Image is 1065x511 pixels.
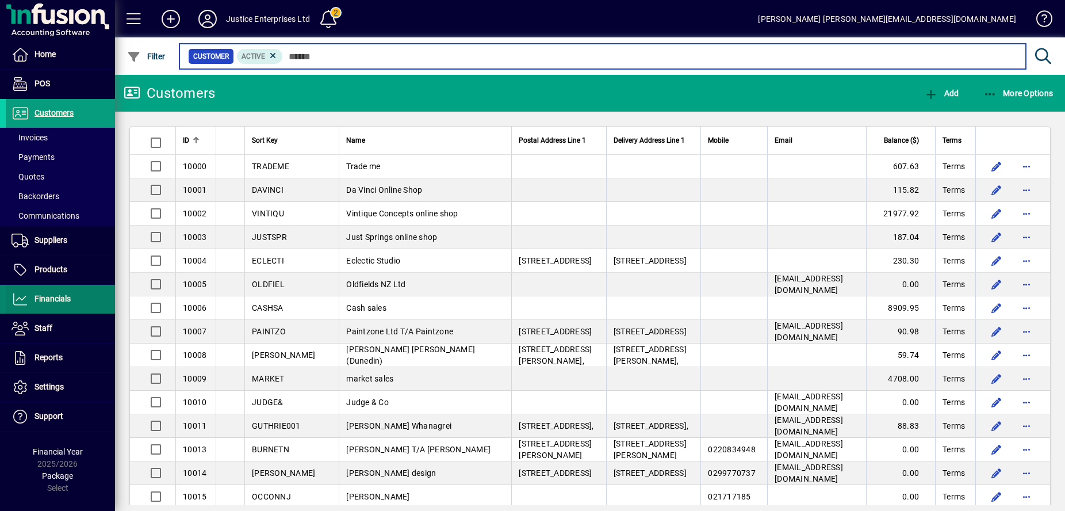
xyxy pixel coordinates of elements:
span: [STREET_ADDRESS] [614,327,687,336]
span: [PERSON_NAME] [346,492,409,501]
span: [EMAIL_ADDRESS][DOMAIN_NAME] [775,321,843,342]
span: 0220834948 [708,445,756,454]
button: Edit [987,275,1006,293]
button: More options [1017,157,1036,176]
button: More options [1017,299,1036,317]
a: Quotes [6,167,115,186]
span: [EMAIL_ADDRESS][DOMAIN_NAME] [775,415,843,436]
button: Edit [987,322,1006,341]
span: [STREET_ADDRESS] [519,468,592,478]
button: Edit [987,299,1006,317]
span: [EMAIL_ADDRESS][DOMAIN_NAME] [775,274,843,295]
span: Cash sales [346,303,386,312]
button: Filter [124,46,168,67]
span: 10007 [183,327,206,336]
a: Suppliers [6,226,115,255]
span: Home [35,49,56,59]
span: CASHSA [252,303,284,312]
span: [EMAIL_ADDRESS][DOMAIN_NAME] [775,463,843,483]
span: [PERSON_NAME] design [346,468,436,478]
span: Terms [943,396,965,408]
a: Reports [6,344,115,372]
span: Judge & Co [346,398,389,407]
span: Communications [12,211,79,220]
span: 021717185 [708,492,750,501]
span: Terms [943,134,961,147]
td: 0.00 [866,485,935,509]
button: Edit [987,204,1006,223]
div: Mobile [708,134,760,147]
span: Active [242,52,265,60]
span: ID [183,134,189,147]
span: 10001 [183,185,206,195]
span: Name [346,134,365,147]
span: Quotes [12,172,44,181]
span: Eclectic Studio [346,256,400,265]
button: Edit [987,417,1006,435]
span: 10008 [183,350,206,360]
span: [STREET_ADDRESS][PERSON_NAME], [519,345,592,365]
span: Terms [943,161,965,172]
span: Financial Year [33,447,83,456]
span: 10006 [183,303,206,312]
td: 0.00 [866,462,935,485]
span: Paintzone Ltd T/A Paintzone [346,327,453,336]
a: Settings [6,373,115,402]
span: OCCONNJ [252,492,291,501]
span: Terms [943,420,965,432]
button: Edit [987,157,1006,176]
button: More options [1017,204,1036,223]
a: Communications [6,206,115,226]
span: Invoices [12,133,48,142]
a: Financials [6,285,115,314]
span: JUDGE& [252,398,284,407]
span: Balance ($) [884,134,919,147]
span: Terms [943,231,965,243]
span: MARKET [252,374,285,383]
span: [STREET_ADDRESS] [614,256,687,265]
span: Sort Key [252,134,278,147]
button: More options [1017,440,1036,459]
button: Add [921,83,961,104]
button: More options [1017,275,1036,293]
span: [STREET_ADDRESS] [519,327,592,336]
span: Postal Address Line 1 [519,134,586,147]
a: Products [6,255,115,284]
a: Backorders [6,186,115,206]
span: Vintique Concepts online shop [346,209,458,218]
span: [EMAIL_ADDRESS][DOMAIN_NAME] [775,439,843,460]
span: JUSTSPR [252,232,287,242]
span: Add [924,89,959,98]
td: 59.74 [866,344,935,367]
span: 10011 [183,421,206,430]
span: [PERSON_NAME] Whanagrei [346,421,451,430]
span: Package [42,471,73,481]
td: 0.00 [866,391,935,414]
span: Delivery Address Line 1 [614,134,685,147]
td: 187.04 [866,226,935,249]
span: Terms [943,184,965,196]
span: More Options [983,89,1053,98]
span: Trade me [346,162,380,171]
div: Justice Enterprises Ltd [226,10,310,28]
span: [PERSON_NAME] T/A [PERSON_NAME] [346,445,491,454]
button: More options [1017,417,1036,435]
a: Payments [6,147,115,167]
span: [STREET_ADDRESS] [519,256,592,265]
td: 4708.00 [866,367,935,391]
span: Terms [943,491,965,502]
span: Customer [193,51,229,62]
span: Support [35,411,63,421]
span: Terms [943,302,965,314]
td: 21977.92 [866,202,935,226]
span: 10013 [183,445,206,454]
span: GUTHRIE001 [252,421,301,430]
button: More options [1017,346,1036,364]
a: POS [6,70,115,98]
button: Edit [987,369,1006,388]
div: Balance ($) [874,134,929,147]
span: Filter [127,52,166,61]
button: More Options [980,83,1056,104]
span: ECLECTI [252,256,284,265]
span: DAVINCI [252,185,284,195]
